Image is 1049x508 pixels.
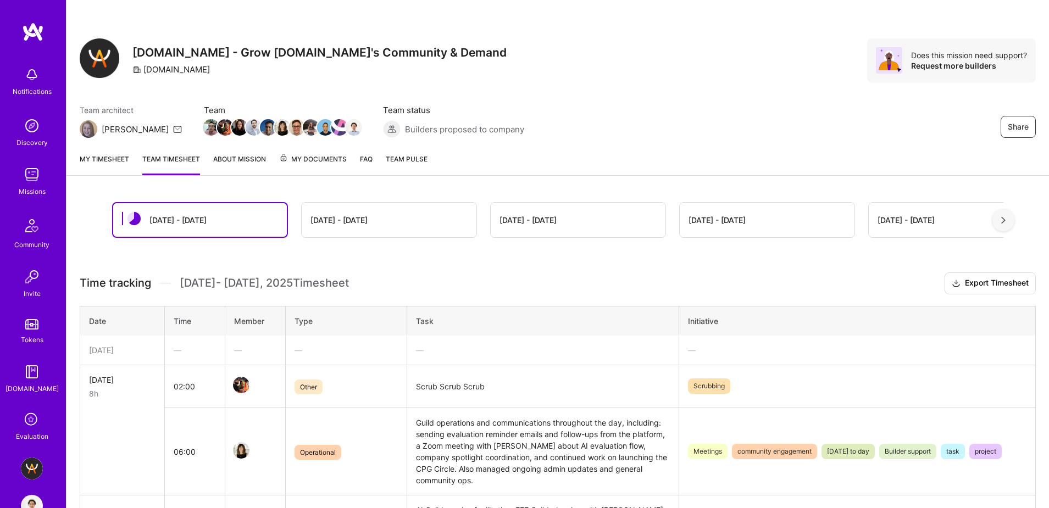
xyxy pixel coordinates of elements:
div: [DOMAIN_NAME] [132,64,210,75]
span: Scrubbing [688,378,730,394]
a: About Mission [213,153,266,175]
a: Team Member Avatar [204,118,218,137]
a: Team Member Avatar [234,376,248,394]
img: Team Member Avatar [217,119,234,136]
img: A.Team - Grow A.Team's Community & Demand [21,457,43,479]
div: [DATE] - [DATE] [499,214,557,226]
a: Team Member Avatar [332,118,347,137]
img: Avatar [876,47,902,74]
span: project [969,444,1002,459]
td: Guild operations and communications throughout the day, including: sending evaluation reminder em... [407,408,679,495]
img: discovery [21,115,43,137]
div: Missions [19,186,46,197]
span: [DATE] - [DATE] , 2025 Timesheet [180,276,349,290]
img: Team Member Avatar [331,119,348,136]
td: 06:00 [165,408,225,495]
img: guide book [21,361,43,383]
h3: [DOMAIN_NAME] - Grow [DOMAIN_NAME]'s Community & Demand [132,46,507,59]
a: Team Pulse [386,153,428,175]
th: Type [286,306,407,336]
div: — [688,344,1026,356]
button: Share [1001,116,1036,138]
span: task [941,444,965,459]
div: Does this mission need support? [911,50,1027,60]
span: Builders proposed to company [405,124,524,135]
div: Community [14,239,49,250]
td: Scrub Scrub Scrub [407,365,679,408]
span: Other [295,379,323,394]
span: Team status [383,104,524,116]
a: Team Member Avatar [347,118,361,137]
a: Team Member Avatar [247,118,261,137]
img: right [1001,216,1006,224]
a: Team Member Avatar [290,118,304,137]
img: Team Member Avatar [317,119,334,136]
img: Team Member Avatar [233,442,249,459]
div: [DATE] [89,374,156,386]
div: [DATE] [89,344,156,356]
span: Time tracking [80,276,151,290]
a: Team Member Avatar [232,118,247,137]
div: [DOMAIN_NAME] [5,383,59,394]
span: Builder support [879,444,936,459]
div: Notifications [13,86,52,97]
div: — [174,344,216,356]
th: Time [165,306,225,336]
span: Operational [295,445,341,460]
img: tokens [25,319,38,330]
img: Invite [21,266,43,288]
img: Team Member Avatar [260,119,276,136]
i: icon SelectionTeam [21,410,42,431]
a: Team timesheet [142,153,200,175]
div: — [295,344,397,356]
span: Team [204,104,361,116]
span: My Documents [279,153,347,165]
a: FAQ [360,153,373,175]
a: Team Member Avatar [218,118,232,137]
a: My timesheet [80,153,129,175]
div: — [416,344,670,356]
a: My Documents [279,153,347,175]
img: Builders proposed to company [383,120,401,138]
div: — [234,344,276,356]
div: Evaluation [16,431,48,442]
div: Invite [24,288,41,299]
div: [DATE] - [DATE] [878,214,935,226]
img: logo [22,22,44,42]
th: Initiative [679,306,1036,336]
span: Team Pulse [386,155,428,163]
a: Team Member Avatar [234,441,248,460]
a: Team Member Avatar [275,118,290,137]
div: [DATE] - [DATE] [149,214,207,226]
img: Team Member Avatar [346,119,362,136]
img: Team Architect [80,120,97,138]
a: Team Member Avatar [304,118,318,137]
img: status icon [127,212,141,225]
button: Export Timesheet [945,272,1036,294]
th: Date [80,306,165,336]
th: Task [407,306,679,336]
span: [DATE] to day [822,444,875,459]
span: Meetings [688,444,728,459]
div: [PERSON_NAME] [102,124,169,135]
span: Team architect [80,104,182,116]
img: teamwork [21,164,43,186]
img: Team Member Avatar [233,377,249,393]
img: bell [21,64,43,86]
td: 02:00 [165,365,225,408]
div: [DATE] - [DATE] [310,214,368,226]
a: A.Team - Grow A.Team's Community & Demand [18,457,46,479]
i: icon CompanyGray [132,65,141,74]
div: [DATE] - [DATE] [689,214,746,226]
img: Team Member Avatar [231,119,248,136]
img: Team Member Avatar [246,119,262,136]
img: Community [19,213,45,239]
span: Share [1008,121,1029,132]
img: Company Logo [80,38,119,78]
img: Team Member Avatar [303,119,319,136]
div: 8h [89,388,156,399]
img: Team Member Avatar [288,119,305,136]
th: Member [225,306,286,336]
img: Team Member Avatar [203,119,219,136]
div: Request more builders [911,60,1027,71]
